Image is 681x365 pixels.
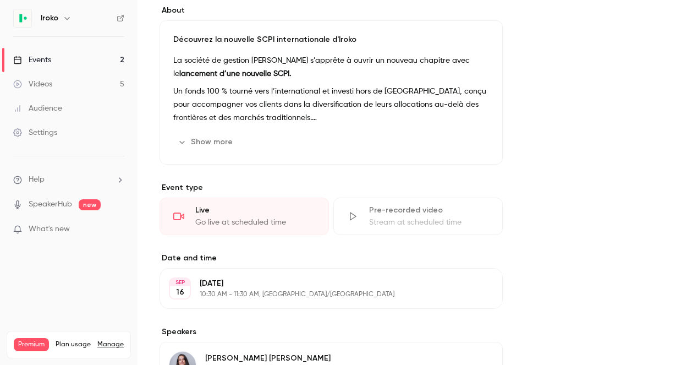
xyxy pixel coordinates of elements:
[200,278,444,289] p: [DATE]
[14,338,49,351] span: Premium
[29,224,70,235] span: What's new
[173,34,489,45] p: Découvrez la nouvelle SCPI internationale d'Iroko
[179,70,291,78] strong: lancement d’une nouvelle SCPI.
[41,13,58,24] h6: Iroko
[111,225,124,235] iframe: Noticeable Trigger
[160,182,503,193] p: Event type
[14,9,31,27] img: Iroko
[29,174,45,186] span: Help
[173,85,489,124] p: Un fonds 100 % tourné vers l’international et investi hors de [GEOGRAPHIC_DATA], conçu pour accom...
[13,55,51,66] div: Events
[160,198,329,235] div: LiveGo live at scheduled time
[195,217,315,228] div: Go live at scheduled time
[56,340,91,349] span: Plan usage
[97,340,124,349] a: Manage
[13,103,62,114] div: Audience
[160,5,503,16] label: About
[369,205,489,216] div: Pre-recorded video
[13,79,52,90] div: Videos
[173,54,489,80] p: La société de gestion [PERSON_NAME] s’apprête à ouvrir un nouveau chapitre avec le
[176,287,184,298] p: 16
[333,198,503,235] div: Pre-recorded videoStream at scheduled time
[13,127,57,138] div: Settings
[173,133,239,151] button: Show more
[195,205,315,216] div: Live
[170,279,190,286] div: SEP
[200,290,444,299] p: 10:30 AM - 11:30 AM, [GEOGRAPHIC_DATA]/[GEOGRAPHIC_DATA]
[160,253,503,264] label: Date and time
[29,199,72,210] a: SpeakerHub
[205,353,331,364] p: [PERSON_NAME] [PERSON_NAME]
[13,174,124,186] li: help-dropdown-opener
[160,326,503,337] label: Speakers
[79,199,101,210] span: new
[369,217,489,228] div: Stream at scheduled time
